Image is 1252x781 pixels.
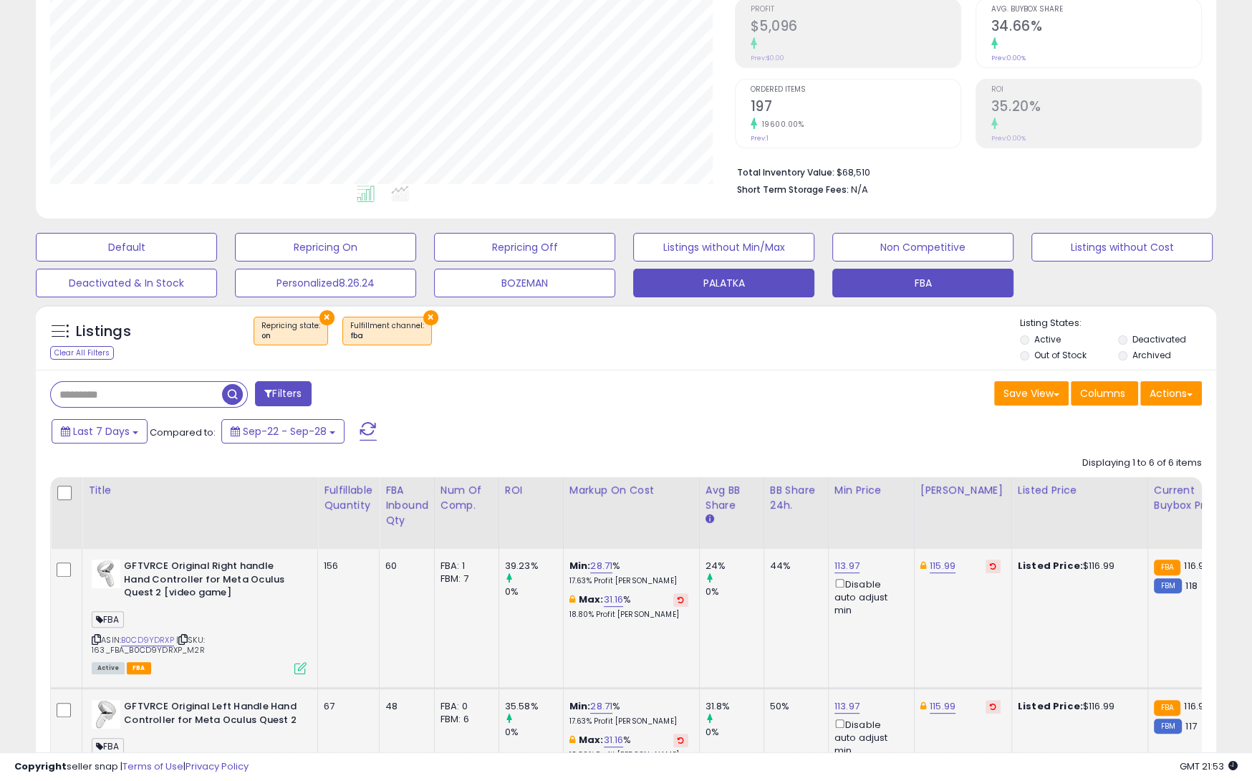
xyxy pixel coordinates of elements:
[834,576,903,617] div: Disable auto adjust min
[737,183,849,196] b: Short Term Storage Fees:
[52,419,148,444] button: Last 7 Days
[1184,699,1210,713] span: 116.99
[124,700,298,730] b: GFTVRCE Original Left Handle Hand Controller for Meta Oculus Quest 2
[319,310,334,325] button: ×
[590,699,612,714] a: 28.71
[92,700,120,729] img: 31-Vy0KSI9L._SL40_.jpg
[350,320,424,342] span: Fulfillment channel :
[991,98,1201,118] h2: 35.20%
[124,560,298,603] b: GFTVRCE Original Right handle Hand Controller for Meta Oculus Quest 2 [video game]
[1020,317,1216,330] p: Listing States:
[633,269,814,297] button: PALATKA
[604,593,624,607] a: 31.16
[834,699,859,714] a: 113.97
[633,233,814,262] button: Listings without Min/Max
[440,700,488,713] div: FBA: 0
[92,611,124,628] span: FBA
[505,585,563,598] div: 0%
[834,717,903,757] div: Disable auto adjust min
[92,662,125,674] span: All listings currently available for purchase on Amazon
[678,737,684,744] i: Revert to store-level Max Markup
[1154,719,1182,734] small: FBM
[76,322,131,342] h5: Listings
[423,310,438,325] button: ×
[569,576,688,586] p: 17.63% Profit [PERSON_NAME]
[991,54,1026,62] small: Prev: 0.00%
[350,331,424,341] div: fba
[569,595,575,604] i: This overrides the store level max markup for this listing
[751,134,769,143] small: Prev: 1
[440,560,488,572] div: FBA: 1
[92,634,205,656] span: | SKU: 163_FBA_B0CD9YDRXP_M2R
[221,419,345,444] button: Sep-22 - Sep-28
[243,424,327,439] span: Sep-22 - Sep-28
[604,733,624,747] a: 31.16
[832,233,1013,262] button: Non Competitive
[920,701,926,711] i: This overrides the store level Dynamic Max Price for this listing
[991,86,1201,94] span: ROI
[706,726,764,739] div: 0%
[579,593,604,606] b: Max:
[1140,381,1202,406] button: Actions
[569,717,688,727] p: 17.63% Profit [PERSON_NAME]
[751,18,960,37] h2: $5,096
[73,424,130,439] span: Last 7 Days
[1132,349,1171,361] label: Archived
[678,596,684,603] i: Revert to store-level Max Markup
[706,513,714,526] small: Avg BB Share.
[1184,559,1210,572] span: 116.99
[706,483,758,513] div: Avg BB Share
[434,269,615,297] button: BOZEMAN
[324,560,368,572] div: 156
[569,700,688,727] div: %
[36,233,217,262] button: Default
[569,483,693,498] div: Markup on Cost
[920,561,926,570] i: This overrides the store level Dynamic Max Price for this listing
[505,560,563,572] div: 39.23%
[832,269,1013,297] button: FBA
[737,163,1192,180] li: $68,510
[1154,483,1228,513] div: Current Buybox Price
[1185,579,1197,593] span: 118
[991,18,1201,37] h2: 34.66%
[324,483,373,513] div: Fulfillable Quantity
[324,700,368,713] div: 67
[255,381,311,406] button: Filters
[127,662,151,674] span: FBA
[920,483,1006,498] div: [PERSON_NAME]
[1185,719,1196,733] span: 117
[751,6,960,14] span: Profit
[36,269,217,297] button: Deactivated & In Stock
[991,134,1026,143] small: Prev: 0.00%
[122,760,183,773] a: Terms of Use
[770,560,817,572] div: 44%
[385,700,423,713] div: 48
[261,331,320,341] div: on
[14,760,249,774] div: seller snap | |
[751,98,960,118] h2: 197
[563,477,699,549] th: The percentage added to the cost of goods (COGS) that forms the calculator for Min & Max prices.
[92,738,124,754] span: FBA
[1080,386,1125,401] span: Columns
[757,119,804,130] small: 19600.00%
[1132,333,1186,345] label: Deactivated
[930,559,955,573] a: 115.99
[569,610,688,620] p: 18.80% Profit [PERSON_NAME]
[990,562,996,570] i: Revert to store-level Dynamic Max Price
[1154,578,1182,593] small: FBM
[1034,333,1061,345] label: Active
[92,560,120,588] img: 318zId7r+hL._SL40_.jpg
[1018,559,1083,572] b: Listed Price:
[770,700,817,713] div: 50%
[440,483,493,513] div: Num of Comp.
[50,346,114,360] div: Clear All Filters
[737,166,834,178] b: Total Inventory Value:
[1018,700,1137,713] div: $116.99
[930,699,955,714] a: 115.99
[235,233,416,262] button: Repricing On
[434,233,615,262] button: Repricing Off
[505,726,563,739] div: 0%
[569,593,688,620] div: %
[569,735,575,744] i: This overrides the store level max markup for this listing
[1071,381,1138,406] button: Columns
